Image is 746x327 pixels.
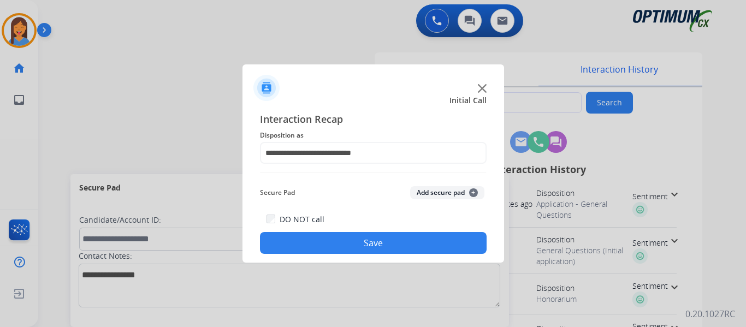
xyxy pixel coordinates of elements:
img: contactIcon [253,75,280,101]
span: Disposition as [260,129,487,142]
button: Save [260,232,487,254]
span: Initial Call [449,95,487,106]
p: 0.20.1027RC [685,307,735,320]
button: Add secure pad+ [410,186,484,199]
span: Secure Pad [260,186,295,199]
label: DO NOT call [280,214,324,225]
span: + [469,188,478,197]
span: Interaction Recap [260,111,487,129]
